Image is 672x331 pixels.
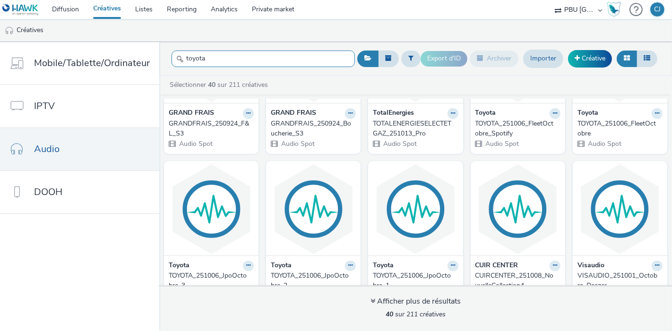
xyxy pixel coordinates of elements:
div: TOTALENERGIESELECTETGAZ_251013_Pro [373,119,454,138]
div: TOYOTA_251006_JpoOctobre_2 [271,271,352,290]
strong: CUIR CENTER [475,261,518,272]
a: CUIRCENTER_251008_NouvelleCollection4 [475,271,560,290]
strong: 40 [208,80,215,89]
button: Archiver [470,51,518,67]
strong: Toyota [475,108,496,119]
a: TOYOTA_251006_JpoOctobre_3 [169,271,254,290]
a: TOYOTA_251006_JpoOctobre_1 [373,271,458,290]
strong: TotalEnergies [373,108,414,119]
button: Grille [617,51,637,67]
a: TOYOTA_251006_FleetOctobre_Spotify [475,119,560,138]
img: TOYOTA_251006_JpoOctobre_2 visual [268,163,358,255]
img: CUIRCENTER_251008_NouvelleCollection4 visual [473,163,563,255]
strong: GRAND FRAIS [271,108,316,119]
input: Rechercher... [172,51,355,67]
span: Audio Spot [485,139,519,148]
strong: Toyota [373,261,394,272]
div: GRANDFRAIS_250924_Boucherie_S3 [271,119,352,138]
strong: Toyota [271,261,292,272]
strong: 40 [386,310,393,319]
span: sur 211 créatives [386,310,446,319]
strong: Visaudio [577,261,604,272]
a: Créative [568,50,612,67]
a: VISAUDIO_251001_Octobre_Deezer [577,271,663,290]
img: VISAUDIO_251001_Octobre_Deezer visual [575,163,665,255]
img: TOYOTA_251006_JpoOctobre_3 visual [166,163,256,255]
span: Audio Spot [382,139,417,148]
a: TOTALENERGIESELECTETGAZ_251013_Pro [373,119,458,138]
a: GRANDFRAIS_250924_F&L_S3 [169,119,254,138]
div: TOYOTA_251006_JpoOctobre_1 [373,271,454,290]
img: TOYOTA_251006_JpoOctobre_1 visual [370,163,460,255]
div: CUIRCENTER_251008_NouvelleCollection4 [475,271,557,290]
a: TOYOTA_251006_JpoOctobre_2 [271,271,356,290]
button: Liste [637,51,657,67]
strong: Toyota [169,261,190,272]
span: Audio Spot [280,139,315,148]
a: GRANDFRAIS_250924_Boucherie_S3 [271,119,356,138]
div: VISAUDIO_251001_Octobre_Deezer [577,271,659,290]
a: Hawk Academy [607,2,625,17]
span: Audio Spot [587,139,621,148]
a: Importer [523,50,563,68]
span: Audio Spot [178,139,213,148]
img: undefined Logo [2,4,39,16]
strong: Toyota [577,108,598,119]
a: TOYOTA_251006_FleetOctobre [577,119,663,138]
div: Afficher plus de résultats [370,296,461,307]
span: Mobile/Tablette/Ordinateur [34,56,150,70]
div: CJ [654,2,661,17]
a: Sélectionner sur 211 créatives [169,80,272,89]
div: TOYOTA_251006_FleetOctobre [577,119,659,138]
div: TOYOTA_251006_JpoOctobre_3 [169,271,250,290]
div: TOYOTA_251006_FleetOctobre_Spotify [475,119,557,138]
span: DOOH [34,185,62,199]
strong: GRAND FRAIS [169,108,214,119]
span: IPTV [34,99,55,113]
span: Audio [34,142,60,156]
img: Hawk Academy [607,2,621,17]
div: GRANDFRAIS_250924_F&L_S3 [169,119,250,138]
button: Export d'ID [421,51,467,66]
img: audio [5,26,14,35]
